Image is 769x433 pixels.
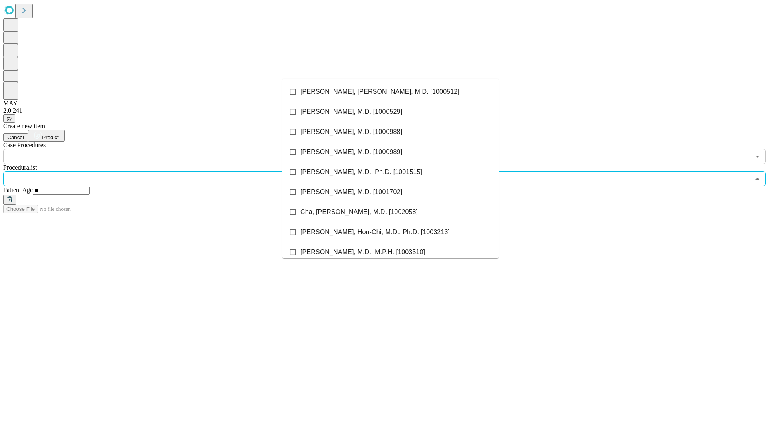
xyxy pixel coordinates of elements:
[300,147,402,157] span: [PERSON_NAME], M.D. [1000989]
[6,115,12,121] span: @
[3,164,37,171] span: Proceduralist
[3,133,28,142] button: Cancel
[3,100,766,107] div: MAY
[3,114,15,123] button: @
[300,227,450,237] span: [PERSON_NAME], Hon-Chi, M.D., Ph.D. [1003213]
[300,207,418,217] span: Cha, [PERSON_NAME], M.D. [1002058]
[7,134,24,140] span: Cancel
[3,123,45,129] span: Create new item
[300,87,459,97] span: [PERSON_NAME], [PERSON_NAME], M.D. [1000512]
[300,247,425,257] span: [PERSON_NAME], M.D., M.P.H. [1003510]
[752,151,763,162] button: Open
[752,173,763,184] button: Close
[42,134,58,140] span: Predict
[300,167,422,177] span: [PERSON_NAME], M.D., Ph.D. [1001515]
[300,107,402,117] span: [PERSON_NAME], M.D. [1000529]
[300,187,402,197] span: [PERSON_NAME], M.D. [1001702]
[3,107,766,114] div: 2.0.241
[28,130,65,142] button: Predict
[3,186,33,193] span: Patient Age
[3,142,46,148] span: Scheduled Procedure
[300,127,402,137] span: [PERSON_NAME], M.D. [1000988]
